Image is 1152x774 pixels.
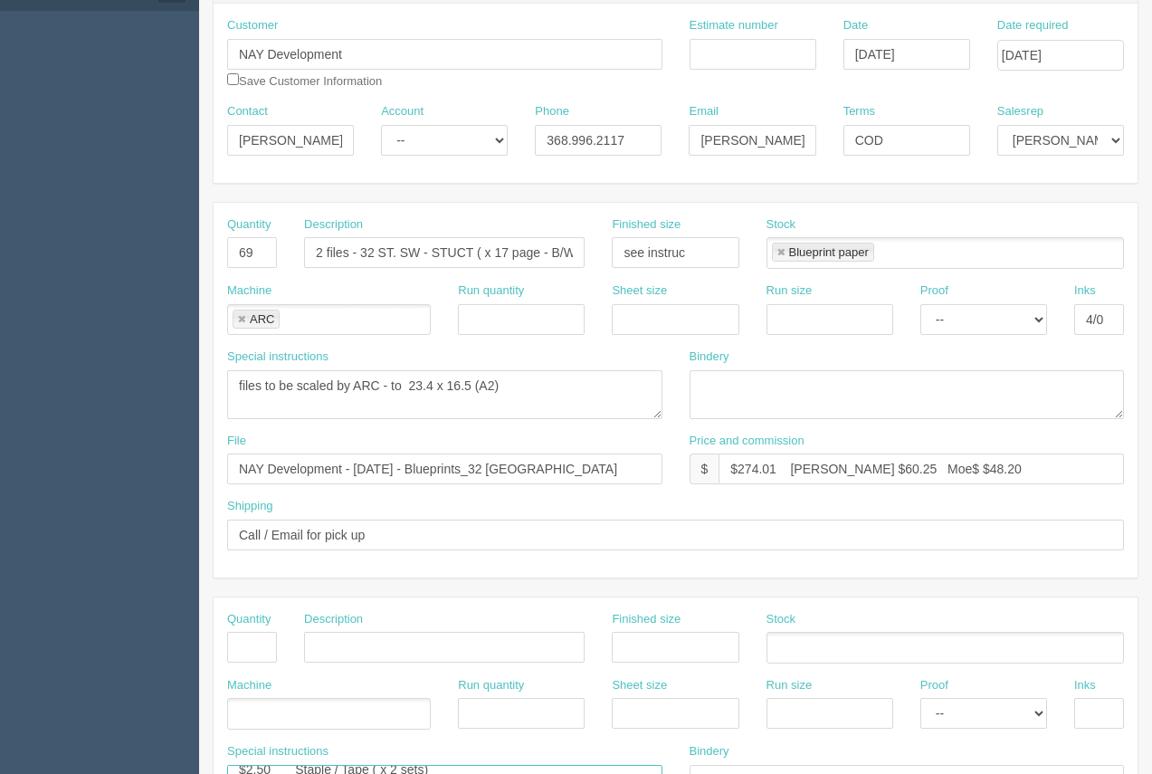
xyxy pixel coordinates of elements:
label: Inks [1074,282,1096,300]
input: Enter customer name [227,39,662,70]
label: Description [304,611,363,628]
label: Quantity [227,611,271,628]
div: Blueprint paper [789,246,869,258]
label: Run quantity [458,677,524,694]
label: Phone [535,103,569,120]
label: Salesrep [997,103,1043,120]
label: Bindery [690,349,729,366]
label: Estimate number [690,17,778,34]
label: Shipping [227,498,273,515]
label: Stock [766,611,796,628]
label: Special instructions [227,349,328,366]
label: Stock [766,216,796,234]
label: File [227,433,246,450]
label: Customer [227,17,278,34]
label: Email [689,103,719,120]
label: Sheet size [612,677,667,694]
label: Description [304,216,363,234]
label: Run quantity [458,282,524,300]
label: Date required [997,17,1069,34]
label: Bindery [690,743,729,760]
label: Terms [843,103,875,120]
label: Inks [1074,677,1096,694]
label: Account [381,103,424,120]
label: Contact [227,103,268,120]
label: Sheet size [612,282,667,300]
div: ARC [250,313,274,325]
label: Special instructions [227,743,328,760]
label: Run size [766,282,813,300]
label: Date [843,17,868,34]
label: Machine [227,282,271,300]
label: Price and commission [690,433,804,450]
label: Machine [227,677,271,694]
label: Proof [920,282,948,300]
label: Quantity [227,216,271,234]
label: Finished size [612,611,681,628]
label: Run size [766,677,813,694]
div: $ [690,454,719,484]
textarea: files to be scaled by ARC - to 23.4 x 16.5 (A2) [227,370,662,419]
label: Finished size [612,216,681,234]
label: Proof [920,677,948,694]
div: Save Customer Information [227,17,662,90]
